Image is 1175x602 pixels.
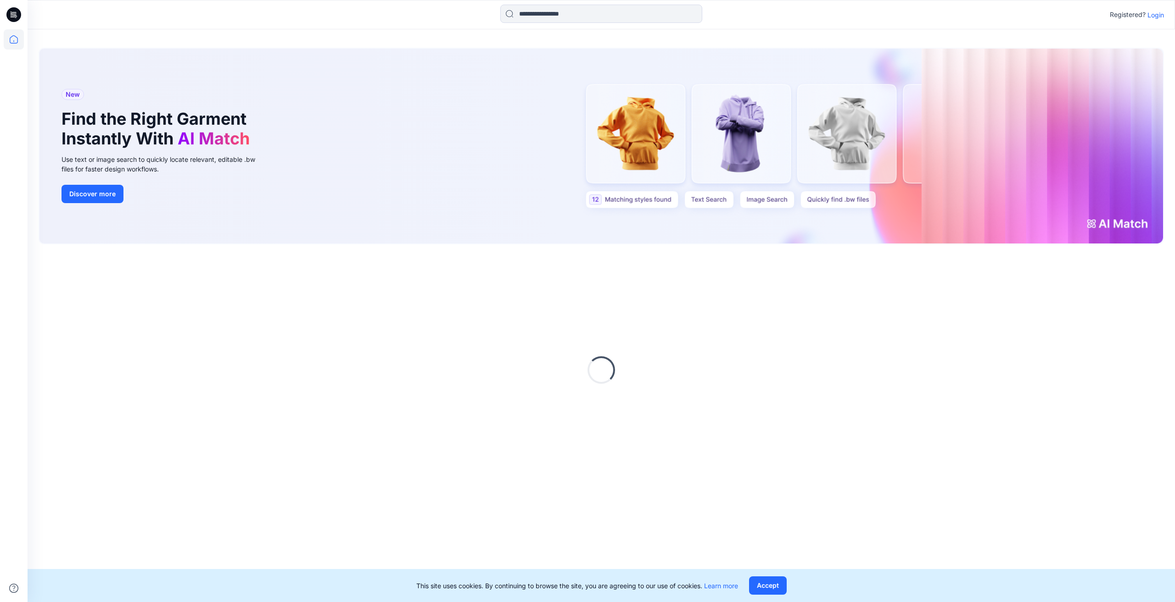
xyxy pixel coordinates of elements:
p: Login [1147,10,1164,20]
span: New [66,89,80,100]
p: Registered? [1110,9,1146,20]
a: Learn more [704,582,738,590]
span: AI Match [178,128,250,149]
h1: Find the Right Garment Instantly With [62,109,254,149]
p: This site uses cookies. By continuing to browse the site, you are agreeing to our use of cookies. [416,581,738,591]
button: Accept [749,576,787,595]
button: Discover more [62,185,123,203]
div: Use text or image search to quickly locate relevant, editable .bw files for faster design workflows. [62,155,268,174]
